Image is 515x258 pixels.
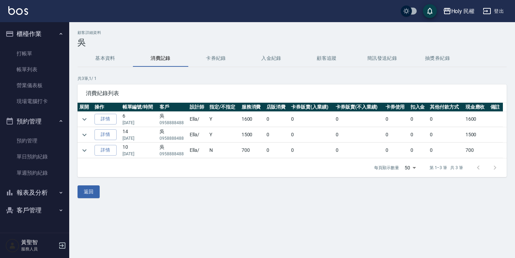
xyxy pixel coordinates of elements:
th: 扣入金 [409,103,428,112]
td: 0 [289,112,334,127]
td: 吳 [158,143,188,158]
th: 客戶 [158,103,188,112]
p: 0958888488 [160,120,186,126]
td: 700 [464,143,489,158]
td: Ella / [188,112,208,127]
td: 吳 [158,112,188,127]
th: 卡券販賣(不入業績) [334,103,384,112]
td: Ella / [188,127,208,142]
td: 1500 [240,127,265,142]
td: 0 [384,127,409,142]
td: 0 [334,143,384,158]
td: 0 [409,112,428,127]
td: 14 [121,127,158,142]
h3: 吳 [78,38,507,47]
img: Person [6,239,19,252]
button: 入金紀錄 [244,50,299,67]
p: 0958888488 [160,135,186,141]
th: 其他付款方式 [428,103,463,112]
td: 1600 [240,112,265,127]
div: 50 [402,158,418,177]
a: 詳情 [94,129,117,140]
button: expand row [79,130,90,140]
span: 消費紀錄列表 [86,90,498,97]
td: Y [208,112,240,127]
td: Ella / [188,143,208,158]
button: 客戶管理 [3,201,66,219]
a: 單日預約紀錄 [3,149,66,165]
td: 0 [334,112,384,127]
td: 0 [289,127,334,142]
button: expand row [79,145,90,156]
th: 卡券販賣(入業績) [289,103,334,112]
p: 共 3 筆, 1 / 1 [78,75,507,82]
td: 0 [409,127,428,142]
a: 帳單列表 [3,62,66,77]
th: 備註 [489,103,503,112]
a: 營業儀表板 [3,77,66,93]
a: 詳情 [94,145,117,156]
th: 操作 [93,103,121,112]
a: 現場電腦打卡 [3,93,66,109]
a: 詳情 [94,114,117,125]
p: 第 1–3 筆 共 3 筆 [430,165,463,171]
td: N [208,143,240,158]
th: 展開 [78,103,93,112]
button: 顧客追蹤 [299,50,354,67]
td: 0 [384,112,409,127]
p: 每頁顯示數量 [374,165,399,171]
td: 1600 [464,112,489,127]
button: 登出 [480,5,507,18]
th: 現金應收 [464,103,489,112]
th: 服務消費 [240,103,265,112]
td: 吳 [158,127,188,142]
td: Y [208,127,240,142]
button: 卡券紀錄 [188,50,244,67]
button: Holy 民權 [440,4,478,18]
h5: 黃聖智 [21,239,56,246]
img: Logo [8,6,28,15]
th: 設計師 [188,103,208,112]
a: 單週預約紀錄 [3,165,66,181]
td: 0 [428,112,463,127]
th: 卡券使用 [384,103,409,112]
td: 0 [334,127,384,142]
td: 10 [121,143,158,158]
button: 報表及分析 [3,184,66,202]
th: 店販消費 [265,103,290,112]
button: save [423,4,437,18]
button: 基本資料 [78,50,133,67]
td: 700 [240,143,265,158]
h2: 顧客詳細資料 [78,30,507,35]
td: 0 [384,143,409,158]
th: 指定/不指定 [208,103,240,112]
button: 預約管理 [3,112,66,130]
a: 預約管理 [3,133,66,149]
td: 0 [289,143,334,158]
td: 1500 [464,127,489,142]
button: 抽獎券紀錄 [410,50,465,67]
button: expand row [79,114,90,125]
div: Holy 民權 [451,7,475,16]
p: [DATE] [123,120,156,126]
p: 0958888488 [160,151,186,157]
td: 0 [265,112,290,127]
p: [DATE] [123,135,156,141]
td: 6 [121,112,158,127]
p: 服務人員 [21,246,56,252]
button: 櫃檯作業 [3,25,66,43]
button: 簡訊發送紀錄 [354,50,410,67]
td: 0 [265,127,290,142]
td: 0 [409,143,428,158]
th: 帳單編號/時間 [121,103,158,112]
button: 返回 [78,185,100,198]
p: [DATE] [123,151,156,157]
td: 0 [265,143,290,158]
td: 0 [428,127,463,142]
a: 打帳單 [3,46,66,62]
button: 消費記錄 [133,50,188,67]
td: 0 [428,143,463,158]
